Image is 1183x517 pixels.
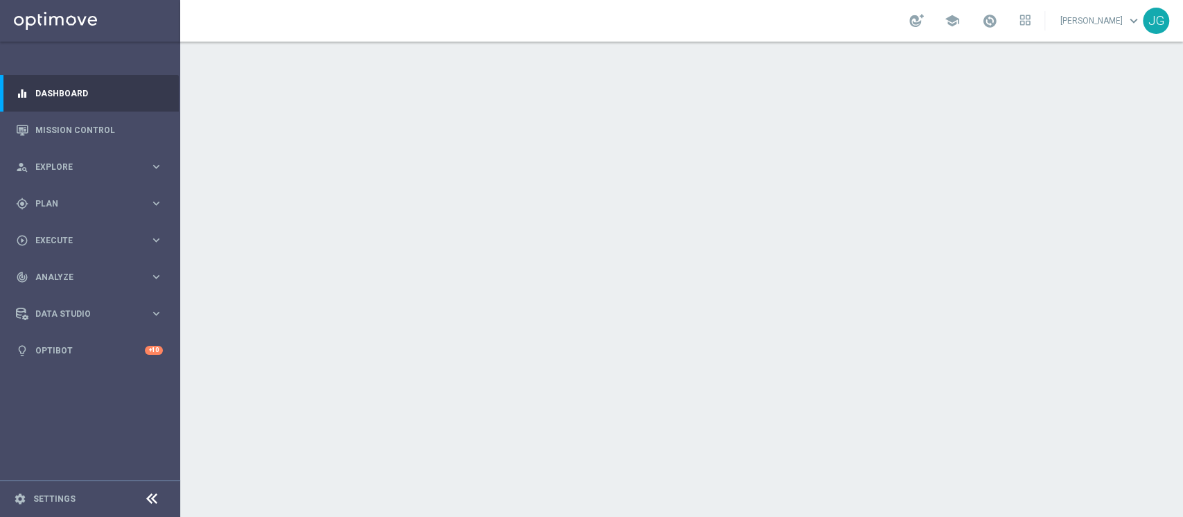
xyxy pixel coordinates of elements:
div: Explore [16,161,150,173]
a: [PERSON_NAME]keyboard_arrow_down [1059,10,1143,31]
i: lightbulb [16,344,28,357]
a: Mission Control [35,112,163,148]
i: equalizer [16,87,28,100]
button: play_circle_outline Execute keyboard_arrow_right [15,235,164,246]
i: keyboard_arrow_right [150,197,163,210]
div: Dashboard [16,75,163,112]
span: school [945,13,960,28]
button: lightbulb Optibot +10 [15,345,164,356]
i: keyboard_arrow_right [150,160,163,173]
i: settings [14,493,26,505]
div: Plan [16,198,150,210]
a: Optibot [35,332,145,369]
span: Analyze [35,273,150,281]
button: Mission Control [15,125,164,136]
div: +10 [145,346,163,355]
div: Execute [16,234,150,247]
button: gps_fixed Plan keyboard_arrow_right [15,198,164,209]
i: play_circle_outline [16,234,28,247]
span: keyboard_arrow_down [1126,13,1141,28]
button: Data Studio keyboard_arrow_right [15,308,164,319]
i: keyboard_arrow_right [150,234,163,247]
div: Analyze [16,271,150,283]
span: Data Studio [35,310,150,318]
button: track_changes Analyze keyboard_arrow_right [15,272,164,283]
div: Optibot [16,332,163,369]
i: person_search [16,161,28,173]
button: person_search Explore keyboard_arrow_right [15,161,164,173]
a: Settings [33,495,76,503]
a: Dashboard [35,75,163,112]
div: JG [1143,8,1169,34]
button: equalizer Dashboard [15,88,164,99]
div: Data Studio [16,308,150,320]
i: track_changes [16,271,28,283]
span: Plan [35,200,150,208]
div: Mission Control [16,112,163,148]
span: Execute [35,236,150,245]
i: keyboard_arrow_right [150,270,163,283]
i: keyboard_arrow_right [150,307,163,320]
span: Explore [35,163,150,171]
i: gps_fixed [16,198,28,210]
